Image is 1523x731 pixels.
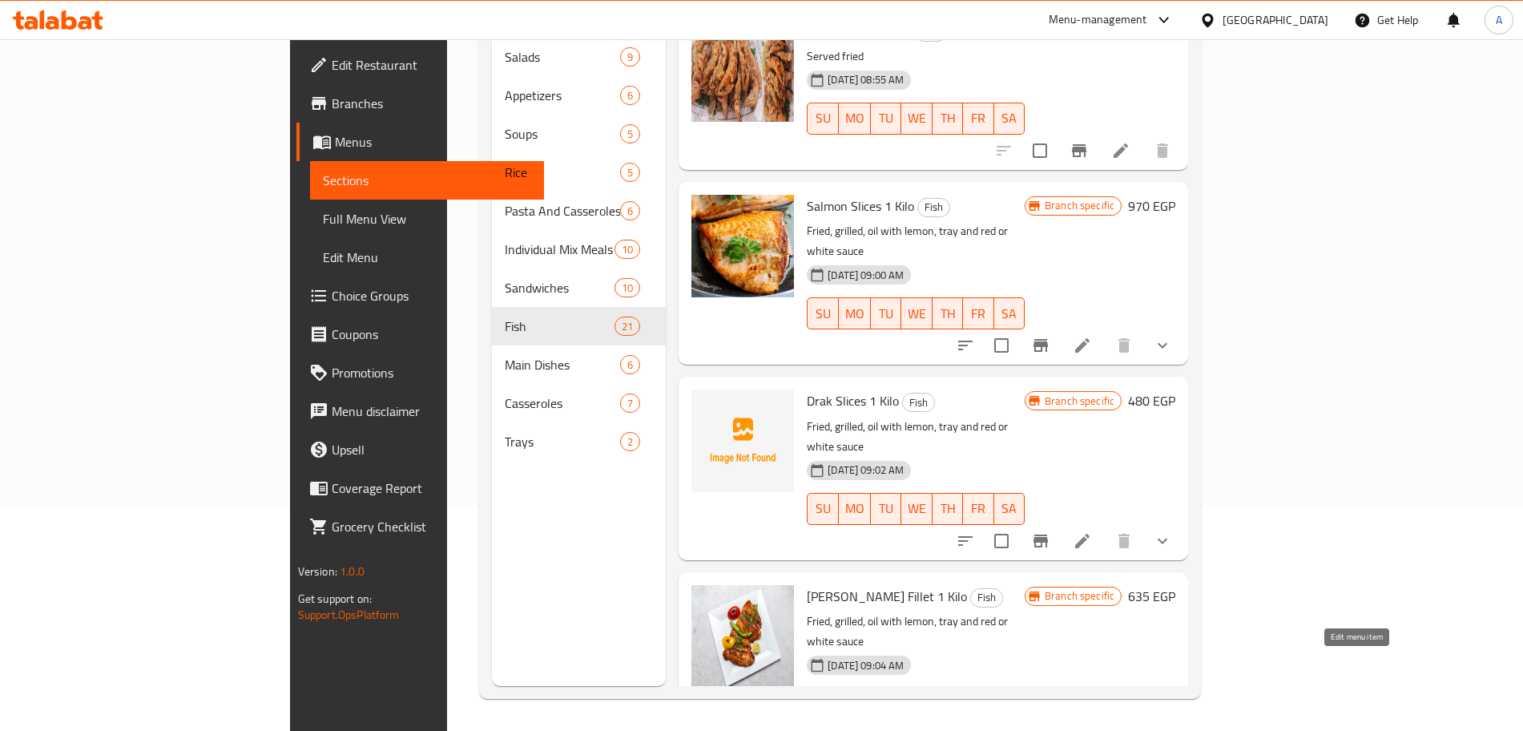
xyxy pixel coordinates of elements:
[969,497,987,520] span: FR
[1223,11,1328,29] div: [GEOGRAPHIC_DATA]
[807,221,1025,261] p: Fried, grilled, oil with lemon, tray and red or white sauce
[814,107,832,130] span: SU
[821,462,910,478] span: [DATE] 09:02 AM
[807,297,838,329] button: SU
[620,86,640,105] div: items
[933,103,963,135] button: TH
[620,355,640,374] div: items
[1073,336,1092,355] a: Edit menu item
[1001,497,1018,520] span: SA
[908,302,926,325] span: WE
[296,469,544,507] a: Coverage Report
[335,132,531,151] span: Menus
[1128,585,1175,608] h6: 635 EGP
[621,127,639,142] span: 5
[1143,326,1182,365] button: show more
[310,161,544,200] a: Sections
[615,319,639,334] span: 21
[310,200,544,238] a: Full Menu View
[332,517,531,536] span: Grocery Checklist
[839,297,871,329] button: MO
[821,72,910,87] span: [DATE] 08:55 AM
[492,115,666,153] div: Soups5
[994,103,1025,135] button: SA
[807,103,838,135] button: SU
[332,402,531,421] span: Menu disclaimer
[691,19,794,122] img: Suez Macaroni Fish
[505,124,620,143] span: Soups
[807,493,838,525] button: SU
[1021,522,1060,560] button: Branch-specific-item
[492,192,666,230] div: Pasta And Casseroles6
[505,278,614,297] span: Sandwiches
[310,238,544,277] a: Edit Menu
[901,103,933,135] button: WE
[296,507,544,546] a: Grocery Checklist
[691,390,794,492] img: Drak Slices 1 Kilo
[614,317,640,336] div: items
[1073,531,1092,551] a: Edit menu item
[492,422,666,461] div: Trays2
[296,430,544,469] a: Upsell
[985,524,1018,558] span: Select to update
[691,585,794,688] img: Zander Fillet 1 Kilo
[620,201,640,220] div: items
[1105,326,1143,365] button: delete
[807,46,1025,67] p: Served fried
[621,396,639,411] span: 7
[615,242,639,257] span: 10
[939,302,957,325] span: TH
[1038,394,1121,409] span: Branch specific
[908,497,926,520] span: WE
[807,389,899,413] span: Drak Slices 1 Kilo
[969,107,987,130] span: FR
[1111,141,1130,160] a: Edit menu item
[296,315,544,353] a: Coupons
[621,165,639,180] span: 5
[1001,107,1018,130] span: SA
[505,317,614,336] span: Fish
[505,163,620,182] span: Rice
[1128,195,1175,217] h6: 970 EGP
[1153,531,1172,551] svg: Show Choices
[621,434,639,450] span: 2
[332,286,531,305] span: Choice Groups
[505,47,620,67] span: Salads
[871,493,901,525] button: TU
[505,86,620,105] span: Appetizers
[1021,326,1060,365] button: Branch-specific-item
[323,248,531,267] span: Edit Menu
[332,55,531,75] span: Edit Restaurant
[298,561,337,582] span: Version:
[1128,390,1175,412] h6: 480 EGP
[298,604,400,625] a: Support.OpsPlatform
[332,440,531,459] span: Upsell
[614,240,640,259] div: items
[814,497,832,520] span: SU
[918,198,949,216] span: Fish
[620,124,640,143] div: items
[985,329,1018,362] span: Select to update
[505,355,620,374] span: Main Dishes
[939,107,957,130] span: TH
[807,417,1025,457] p: Fried, grilled, oil with lemon, tray and red or white sauce
[939,497,957,520] span: TH
[296,46,544,84] a: Edit Restaurant
[877,302,895,325] span: TU
[877,497,895,520] span: TU
[1496,11,1502,29] span: A
[845,107,864,130] span: MO
[1143,522,1182,560] button: show more
[296,123,544,161] a: Menus
[296,353,544,392] a: Promotions
[296,392,544,430] a: Menu disclaimer
[505,240,614,259] span: Individual Mix Meals
[492,230,666,269] div: Individual Mix Meals10
[1023,134,1057,168] span: Select to update
[505,432,620,451] div: Trays
[296,277,544,315] a: Choice Groups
